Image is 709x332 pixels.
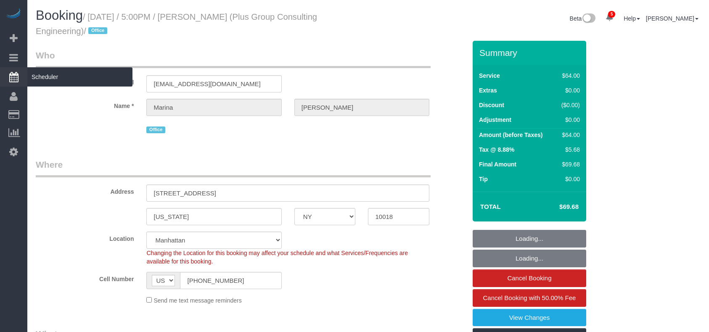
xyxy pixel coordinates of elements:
div: $5.68 [558,145,580,154]
span: Office [88,27,107,34]
span: Cancel Booking with 50.00% Fee [483,294,576,301]
strong: Total [480,203,501,210]
a: Cancel Booking [473,269,586,287]
div: $0.00 [558,86,580,95]
label: Final Amount [479,160,516,169]
div: $64.00 [558,71,580,80]
a: View Changes [473,309,586,327]
input: Last Name [294,99,429,116]
label: Location [29,232,140,243]
input: Email [146,75,281,92]
label: Extras [479,86,497,95]
span: Send me text message reminders [153,297,241,304]
input: First Name [146,99,281,116]
label: Service [479,71,500,80]
div: $0.00 [558,116,580,124]
h4: $69.68 [534,203,579,211]
a: [PERSON_NAME] [646,15,698,22]
img: Automaid Logo [5,8,22,20]
a: Cancel Booking with 50.00% Fee [473,289,586,307]
input: City [146,208,281,225]
label: Name * [29,99,140,110]
label: Cell Number [29,272,140,283]
label: Tax @ 8.88% [479,145,514,154]
span: Scheduler [27,67,132,87]
img: New interface [582,13,595,24]
legend: Where [36,158,431,177]
label: Address [29,184,140,196]
div: ($0.00) [558,101,580,109]
span: 5 [608,11,615,18]
span: / [84,26,110,36]
input: Cell Number [180,272,281,289]
a: Beta [570,15,596,22]
span: Office [146,126,165,133]
span: Changing the Location for this booking may affect your schedule and what Services/Frequencies are... [146,250,408,265]
span: Booking [36,8,83,23]
label: Adjustment [479,116,511,124]
label: Tip [479,175,488,183]
small: / [DATE] / 5:00PM / [PERSON_NAME] (Plus Group Consulting Engineering) [36,12,317,36]
a: Help [624,15,640,22]
h3: Summary [479,48,582,58]
label: Discount [479,101,504,109]
label: Amount (before Taxes) [479,131,542,139]
div: $64.00 [558,131,580,139]
div: $69.68 [558,160,580,169]
input: Zip Code [368,208,429,225]
legend: Who [36,49,431,68]
div: $0.00 [558,175,580,183]
a: 5 [601,8,618,27]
